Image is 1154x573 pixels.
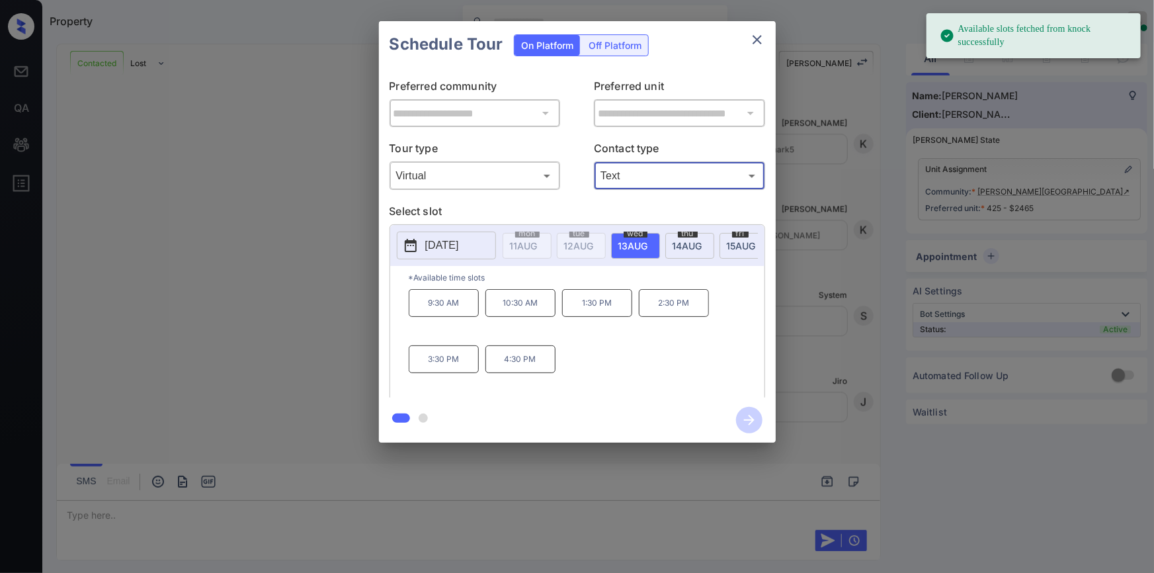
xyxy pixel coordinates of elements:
div: date-select [611,233,660,259]
span: wed [624,230,647,238]
p: Tour type [390,140,561,161]
span: fri [732,230,749,238]
div: date-select [720,233,768,259]
p: 9:30 AM [409,289,479,317]
p: Select slot [390,203,765,224]
span: 14 AUG [673,240,702,251]
p: 1:30 PM [562,289,632,317]
div: Text [597,165,762,187]
button: btn-next [728,403,770,437]
p: [DATE] [425,238,459,253]
p: *Available time slots [409,266,764,289]
span: 13 AUG [618,240,648,251]
div: Available slots fetched from knock successfully [940,17,1130,54]
p: 2:30 PM [639,289,709,317]
p: Preferred unit [594,78,765,99]
button: close [744,26,770,53]
span: thu [678,230,698,238]
div: Off Platform [582,35,648,56]
p: Preferred community [390,78,561,99]
p: 4:30 PM [485,345,556,373]
div: On Platform [515,35,580,56]
p: 10:30 AM [485,289,556,317]
p: 3:30 PM [409,345,479,373]
button: [DATE] [397,232,496,259]
h2: Schedule Tour [379,21,514,67]
div: date-select [665,233,714,259]
p: Contact type [594,140,765,161]
span: 15 AUG [727,240,756,251]
div: Virtual [393,165,557,187]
